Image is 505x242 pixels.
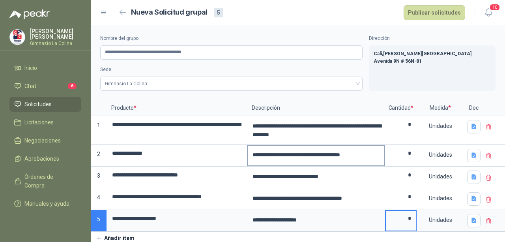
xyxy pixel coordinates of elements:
button: 10 [481,6,496,20]
span: Gimnasio La Colina [105,78,358,90]
div: Unidades [417,167,463,186]
label: Dirección [369,35,496,42]
p: 1 [91,116,107,145]
p: 2 [91,145,107,167]
label: Nombre del grupo [100,35,363,42]
span: 10 [489,4,500,11]
span: Manuales y ayuda [24,199,69,208]
span: 6 [68,83,77,89]
span: Aprobaciones [24,154,59,163]
h2: Nueva Solicitud grupal [131,7,208,18]
p: Medida [417,100,464,116]
p: Descripción [247,100,385,116]
div: 5 [214,8,223,17]
div: Unidades [417,117,463,135]
a: Licitaciones [9,115,81,130]
p: [PERSON_NAME] [PERSON_NAME] [30,28,81,39]
span: Solicitudes [24,100,52,109]
span: Chat [24,82,36,90]
p: Doc [464,100,484,116]
span: Inicio [24,64,37,72]
p: Cantidad [385,100,417,116]
button: Publicar solicitudes [404,5,465,20]
p: 5 [91,210,107,232]
p: 4 [91,188,107,210]
span: Negociaciones [24,136,61,145]
label: Sede [100,66,363,73]
p: Avenida 9N # 56N-81 [374,58,491,65]
a: Órdenes de Compra [9,169,81,193]
div: Unidades [417,211,463,229]
div: Unidades [417,146,463,164]
img: Company Logo [10,30,25,45]
img: Logo peakr [9,9,50,19]
p: Producto [107,100,247,116]
span: Órdenes de Compra [24,173,74,190]
a: Manuales y ayuda [9,196,81,211]
a: Inicio [9,60,81,75]
p: Gimnasio La Colina [30,41,81,46]
span: Licitaciones [24,118,54,127]
a: Aprobaciones [9,151,81,166]
a: Solicitudes [9,97,81,112]
a: Chat6 [9,79,81,94]
div: Unidades [417,189,463,207]
p: 3 [91,167,107,188]
a: Negociaciones [9,133,81,148]
p: Cali , [PERSON_NAME][GEOGRAPHIC_DATA] [374,50,491,58]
